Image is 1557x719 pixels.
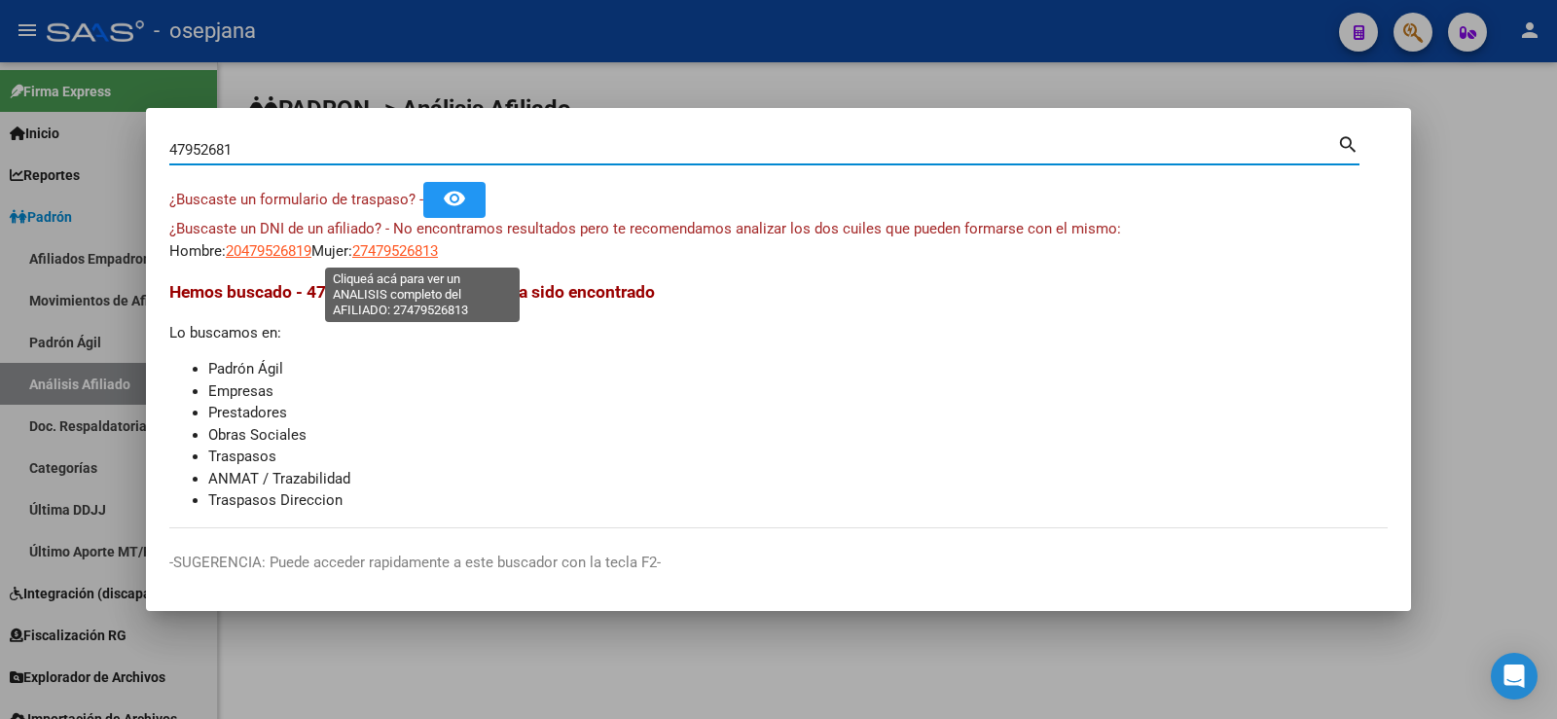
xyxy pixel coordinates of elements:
[169,279,1388,512] div: Lo buscamos en:
[169,282,655,302] span: Hemos buscado - 47952681 - y el mismo no ha sido encontrado
[208,468,1388,490] li: ANMAT / Trazabilidad
[169,191,423,208] span: ¿Buscaste un formulario de traspaso? -
[169,552,1388,574] p: -SUGERENCIA: Puede acceder rapidamente a este buscador con la tecla F2-
[1337,131,1359,155] mat-icon: search
[169,220,1121,237] span: ¿Buscaste un DNI de un afiliado? - No encontramos resultados pero te recomendamos analizar los do...
[352,242,438,260] span: 27479526813
[208,446,1388,468] li: Traspasos
[208,402,1388,424] li: Prestadores
[443,187,466,210] mat-icon: remove_red_eye
[208,380,1388,403] li: Empresas
[169,218,1388,262] div: Hombre: Mujer:
[208,358,1388,380] li: Padrón Ágil
[1491,653,1538,700] div: Open Intercom Messenger
[226,242,311,260] span: 20479526819
[208,489,1388,512] li: Traspasos Direccion
[208,424,1388,447] li: Obras Sociales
